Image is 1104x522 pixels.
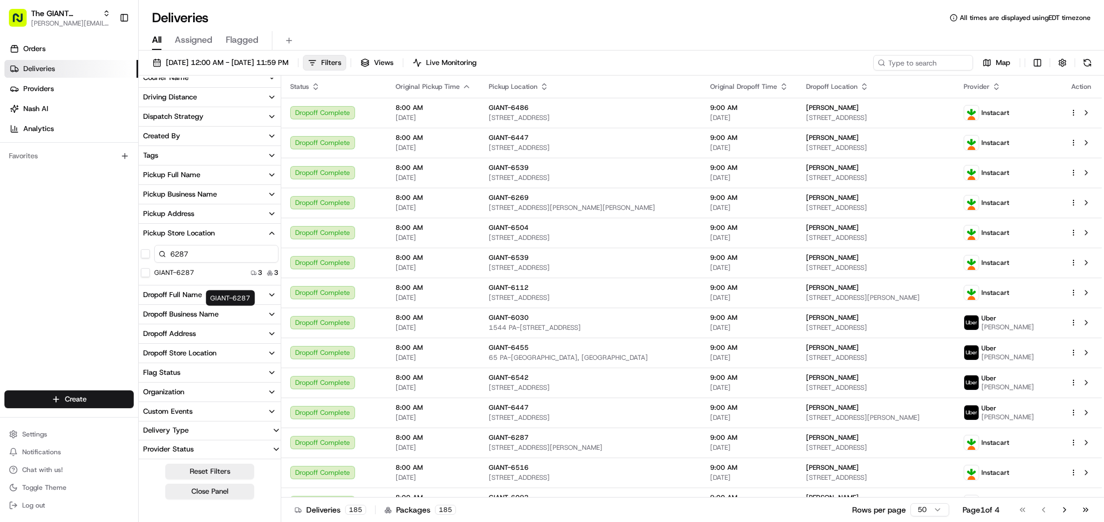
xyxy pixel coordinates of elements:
[31,19,110,28] span: [PERSON_NAME][EMAIL_ADDRESS][PERSON_NAME][DOMAIN_NAME]
[978,55,1015,71] button: Map
[143,329,196,339] div: Dropoff Address
[710,82,777,91] span: Original Dropoff Time
[489,113,692,122] span: [STREET_ADDRESS]
[489,413,692,422] span: [STREET_ADDRESS]
[143,73,189,83] div: Courier Name
[710,373,788,382] span: 9:00 AM
[396,443,471,452] span: [DATE]
[981,288,1009,297] span: Instacart
[396,433,471,442] span: 8:00 AM
[489,443,692,452] span: [STREET_ADDRESS][PERSON_NAME]
[78,286,134,295] a: Powered byPylon
[489,463,529,472] span: GIANT-6516
[981,353,1034,362] span: [PERSON_NAME]
[981,404,996,413] span: Uber
[964,375,979,390] img: profile_uber_ahold_partner.png
[89,255,183,275] a: 💻API Documentation
[152,9,209,27] h1: Deliveries
[964,225,979,240] img: profile_instacart_ahold_partner.png
[396,413,471,422] span: [DATE]
[981,314,996,323] span: Uber
[22,259,85,270] span: Knowledge Base
[710,463,788,472] span: 9:00 AM
[166,58,288,68] span: [DATE] 12:00 AM - [DATE] 11:59 PM
[38,204,182,215] div: Start new chat
[165,484,254,499] button: Close Panel
[11,260,20,269] div: 📗
[806,113,946,122] span: [STREET_ADDRESS]
[710,133,788,142] span: 9:00 AM
[396,173,471,182] span: [DATE]
[396,143,471,152] span: [DATE]
[963,504,1000,515] div: Page 1 of 4
[22,430,47,439] span: Settings
[374,58,393,68] span: Views
[710,173,788,182] span: [DATE]
[396,323,471,332] span: [DATE]
[396,203,471,212] span: [DATE]
[489,403,529,412] span: GIANT-6447
[1070,82,1093,91] div: Action
[143,112,204,122] div: Dispatch Strategy
[356,55,398,71] button: Views
[396,353,471,362] span: [DATE]
[396,313,471,322] span: 8:00 AM
[489,233,692,242] span: [STREET_ADDRESS]
[396,383,471,392] span: [DATE]
[806,313,859,322] span: [PERSON_NAME]
[22,483,67,492] span: Toggle Theme
[152,33,161,47] span: All
[396,493,471,502] span: 8:00 AM
[981,108,1009,117] span: Instacart
[806,493,859,502] span: [PERSON_NAME]
[396,403,471,412] span: 8:00 AM
[806,413,946,422] span: [STREET_ADDRESS][PERSON_NAME]
[396,473,471,482] span: [DATE]
[806,173,946,182] span: [STREET_ADDRESS]
[139,444,198,454] div: Provider Status
[710,263,788,272] span: [DATE]
[139,107,281,126] button: Dispatch Strategy
[396,373,471,382] span: 8:00 AM
[105,259,178,270] span: API Documentation
[4,4,115,31] button: The GIANT Company[PERSON_NAME][EMAIL_ADDRESS][PERSON_NAME][DOMAIN_NAME]
[806,163,859,172] span: [PERSON_NAME]
[22,501,45,510] span: Log out
[143,92,197,102] div: Driving Distance
[710,313,788,322] span: 9:00 AM
[396,82,460,91] span: Original Pickup Time
[710,403,788,412] span: 9:00 AM
[981,168,1009,177] span: Instacart
[806,373,859,382] span: [PERSON_NAME]
[489,163,529,172] span: GIANT-6539
[4,426,134,442] button: Settings
[396,263,471,272] span: [DATE]
[489,203,692,212] span: [STREET_ADDRESS][PERSON_NAME][PERSON_NAME]
[23,104,48,114] span: Nash AI
[981,323,1034,332] span: [PERSON_NAME]
[408,55,482,71] button: Live Monitoring
[143,209,194,219] div: Pickup Address
[489,283,529,292] span: GIANT-6112
[38,215,140,224] div: We're available if you need us!
[964,405,979,420] img: profile_uber_ahold_partner.png
[489,103,529,112] span: GIANT-6486
[710,203,788,212] span: [DATE]
[489,223,529,232] span: GIANT-6504
[345,505,366,515] div: 185
[22,465,63,474] span: Chat with us!
[964,165,979,180] img: profile_instacart_ahold_partner.png
[4,120,138,138] a: Analytics
[143,348,216,358] div: Dropoff Store Location
[710,113,788,122] span: [DATE]
[489,263,692,272] span: [STREET_ADDRESS]
[489,383,692,392] span: [STREET_ADDRESS]
[806,143,946,152] span: [STREET_ADDRESS]
[1080,55,1095,71] button: Refresh
[11,204,31,224] img: 1736555255976-a54dd68f-1ca7-489b-9aae-adbdc363a1c4
[489,473,692,482] span: [STREET_ADDRESS]
[806,433,859,442] span: [PERSON_NAME]
[31,8,98,19] button: The GIANT Company
[175,33,212,47] span: Assigned
[806,253,859,262] span: [PERSON_NAME]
